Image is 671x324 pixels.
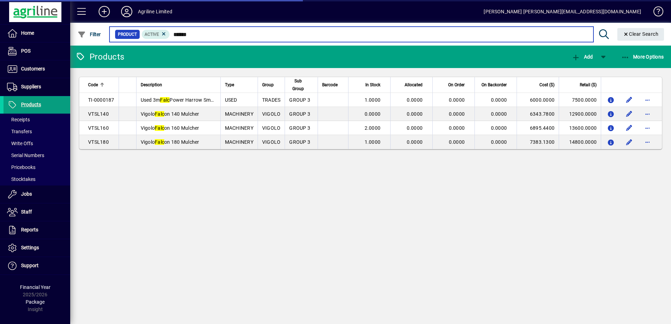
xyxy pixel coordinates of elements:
span: Transfers [7,129,32,134]
button: Filter [76,28,103,41]
span: GROUP 3 [289,125,310,131]
span: More Options [621,54,664,60]
span: Vigolo on 180 Mulcher [141,139,199,145]
a: Support [4,257,70,275]
span: VIGOLO [262,125,281,131]
button: Edit [624,108,635,120]
span: Product [118,31,137,38]
span: Vigolo on 140 Mulcher [141,111,199,117]
span: TRADES [262,97,281,103]
span: Suppliers [21,84,41,89]
span: VIGOLO [262,139,281,145]
span: Clear Search [623,31,659,37]
span: 0.0000 [449,139,465,145]
span: GROUP 3 [289,139,310,145]
mat-chip: Activation Status: Active [142,30,170,39]
span: USED [225,97,237,103]
span: 1.0000 [365,97,381,103]
span: Serial Numbers [7,153,44,158]
span: Add [572,54,593,60]
span: 0.0000 [407,111,423,117]
span: Staff [21,209,32,215]
td: 6000.0000 [517,93,559,107]
span: Used 3m Power Harrow Smart 3000 s.21742 [141,97,250,103]
span: Reports [21,227,38,232]
span: Sub Group [289,77,307,93]
span: 0.0000 [407,139,423,145]
span: 0.0000 [449,125,465,131]
span: GROUP 3 [289,111,310,117]
div: Agriline Limited [138,6,172,17]
a: Suppliers [4,78,70,96]
span: Financial Year [20,284,51,290]
span: Group [262,81,274,89]
td: 14800.0000 [559,135,601,149]
button: Edit [624,136,635,148]
span: Type [225,81,234,89]
span: Filter [78,32,101,37]
span: Cost ($) [539,81,554,89]
a: Customers [4,60,70,78]
span: 0.0000 [491,97,507,103]
td: 12900.0000 [559,107,601,121]
span: Settings [21,245,39,250]
span: VTSL180 [88,139,109,145]
span: 0.0000 [449,111,465,117]
span: Products [21,102,41,107]
a: Staff [4,203,70,221]
td: 7383.1300 [517,135,559,149]
em: Falc [155,139,164,145]
span: Write Offs [7,141,33,146]
button: Edit [624,94,635,106]
div: Allocated [395,81,429,89]
div: Type [225,81,253,89]
div: Group [262,81,281,89]
span: 0.0000 [407,97,423,103]
button: More options [642,108,653,120]
span: 0.0000 [449,97,465,103]
span: Allocated [405,81,423,89]
td: 7500.0000 [559,93,601,107]
span: 2.0000 [365,125,381,131]
a: Write Offs [4,137,70,149]
span: In Stock [365,81,380,89]
button: Profile [115,5,138,18]
span: TI-0000187 [88,97,114,103]
span: POS [21,48,31,54]
div: Sub Group [289,77,313,93]
span: VIGOLO [262,111,281,117]
div: Description [141,81,216,89]
a: Knowledge Base [648,1,662,24]
button: Clear [617,28,664,41]
button: More options [642,94,653,106]
span: Support [21,263,39,268]
a: Receipts [4,114,70,126]
span: MACHINERY [225,139,253,145]
span: 0.0000 [491,139,507,145]
span: 0.0000 [491,125,507,131]
span: 1.0000 [365,139,381,145]
span: VTSL160 [88,125,109,131]
a: Transfers [4,126,70,137]
td: 13600.0000 [559,121,601,135]
span: MACHINERY [225,125,253,131]
button: More options [642,122,653,134]
span: 0.0000 [491,111,507,117]
div: [PERSON_NAME] [PERSON_NAME][EMAIL_ADDRESS][DOMAIN_NAME] [484,6,641,17]
a: POS [4,42,70,60]
button: More Options [619,50,666,63]
div: Code [88,81,114,89]
em: Falc [155,125,164,131]
button: More options [642,136,653,148]
a: Settings [4,239,70,257]
button: Edit [624,122,635,134]
span: Package [26,299,45,305]
span: Pricebooks [7,164,35,170]
span: 0.0000 [407,125,423,131]
span: MACHINERY [225,111,253,117]
div: On Order [437,81,471,89]
td: 6343.7800 [517,107,559,121]
em: Falc [155,111,164,117]
span: Home [21,30,34,36]
div: Barcode [322,81,344,89]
